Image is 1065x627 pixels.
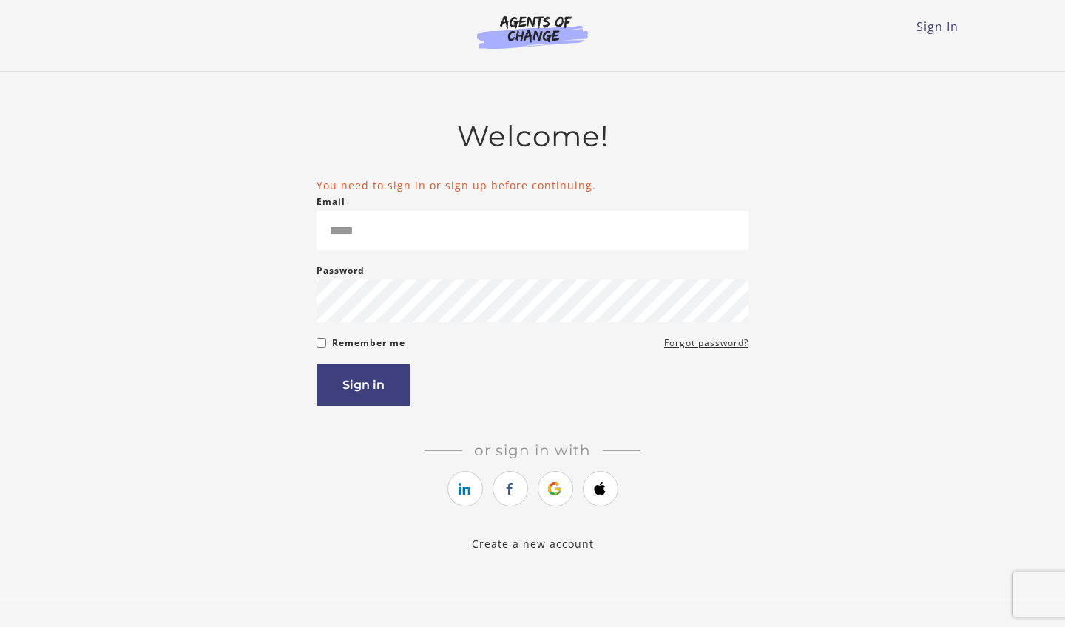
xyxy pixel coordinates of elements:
a: Forgot password? [664,334,748,352]
li: You need to sign in or sign up before continuing. [317,177,748,193]
a: Sign In [916,18,958,35]
a: https://courses.thinkific.com/users/auth/facebook?ss%5Breferral%5D=&ss%5Buser_return_to%5D=%2Fenr... [493,471,528,506]
a: https://courses.thinkific.com/users/auth/linkedin?ss%5Breferral%5D=&ss%5Buser_return_to%5D=%2Fenr... [447,471,483,506]
a: https://courses.thinkific.com/users/auth/google?ss%5Breferral%5D=&ss%5Buser_return_to%5D=%2Fenrol... [538,471,573,506]
label: Password [317,262,365,279]
label: Email [317,193,345,211]
h2: Welcome! [317,119,748,154]
button: Sign in [317,364,410,406]
label: Remember me [332,334,405,352]
span: Or sign in with [462,441,603,459]
img: Agents of Change Logo [461,15,603,49]
a: Create a new account [472,537,594,551]
a: https://courses.thinkific.com/users/auth/apple?ss%5Breferral%5D=&ss%5Buser_return_to%5D=%2Fenroll... [583,471,618,506]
